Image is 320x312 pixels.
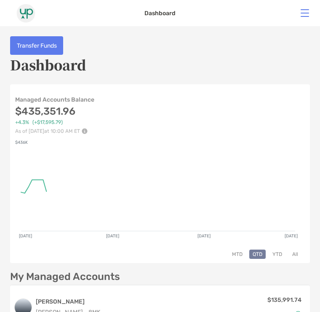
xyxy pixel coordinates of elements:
span: +4.3% [15,119,29,126]
button: YTD [269,250,285,259]
text: [DATE] [19,234,32,239]
text: [DATE] [106,234,119,239]
img: Performance Info [82,128,88,134]
h3: [PERSON_NAME] [36,297,105,307]
button: QTD [249,250,266,259]
img: Zoe Logo [7,4,45,23]
div: Dashboard [144,10,176,17]
text: [DATE] [285,234,298,239]
text: $436K [15,140,28,145]
text: [DATE] [197,234,211,239]
span: ( +$17,595.79 ) [32,119,63,126]
p: $135,991.74 [267,295,301,305]
button: MTD [229,250,246,259]
p: My Managed Accounts [10,272,120,282]
p: As of [DATE] at 10:00 AM ET [15,128,95,134]
button: Transfer Funds [10,36,63,55]
h4: Managed Accounts Balance [15,96,95,103]
h3: $435,351.96 [15,105,95,117]
h5: Dashboard [10,55,86,74]
button: All [289,250,301,259]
